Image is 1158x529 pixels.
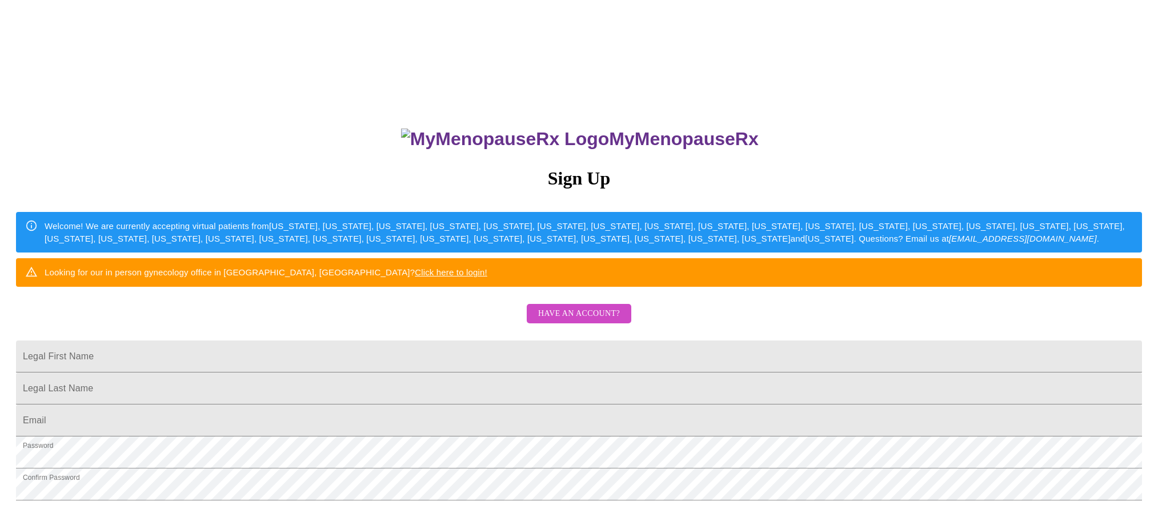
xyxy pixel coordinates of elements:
em: [EMAIL_ADDRESS][DOMAIN_NAME] [949,234,1097,243]
span: Have an account? [538,307,620,321]
a: Click here to login! [415,267,487,277]
img: MyMenopauseRx Logo [401,129,609,150]
h3: MyMenopauseRx [18,129,1143,150]
a: Have an account? [524,316,634,326]
h3: Sign Up [16,168,1142,189]
div: Welcome! We are currently accepting virtual patients from [US_STATE], [US_STATE], [US_STATE], [US... [45,215,1133,249]
div: Looking for our in person gynecology office in [GEOGRAPHIC_DATA], [GEOGRAPHIC_DATA]? [45,262,487,283]
button: Have an account? [527,304,631,324]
